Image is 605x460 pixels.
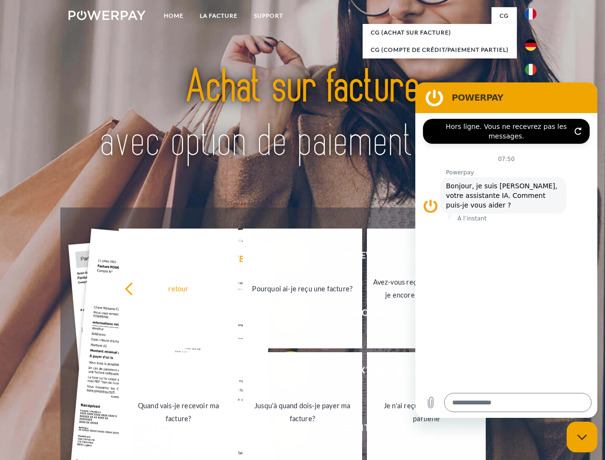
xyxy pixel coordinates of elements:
[68,11,146,20] img: logo-powerpay-white.svg
[367,229,486,348] a: Avez-vous reçu mes paiements, ai-je encore un solde ouvert?
[567,422,597,452] iframe: Bouton de lancement de la fenêtre de messagerie, conversation en cours
[125,282,232,295] div: retour
[415,82,597,418] iframe: Fenêtre de messagerie
[91,46,514,184] img: title-powerpay_fr.svg
[363,24,517,41] a: CG (achat sur facture)
[125,399,232,425] div: Quand vais-je recevoir ma facture?
[249,399,356,425] div: Jusqu'à quand dois-je payer ma facture?
[525,8,537,20] img: fr
[525,64,537,75] img: it
[525,39,537,51] img: de
[373,399,480,425] div: Je n'ai reçu qu'une livraison partielle
[249,282,356,295] div: Pourquoi ai-je reçu une facture?
[192,7,246,24] a: LA FACTURE
[373,276,480,301] div: Avez-vous reçu mes paiements, ai-je encore un solde ouvert?
[363,41,517,58] a: CG (Compte de crédit/paiement partiel)
[156,7,192,24] a: Home
[246,7,291,24] a: Support
[491,7,517,24] a: CG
